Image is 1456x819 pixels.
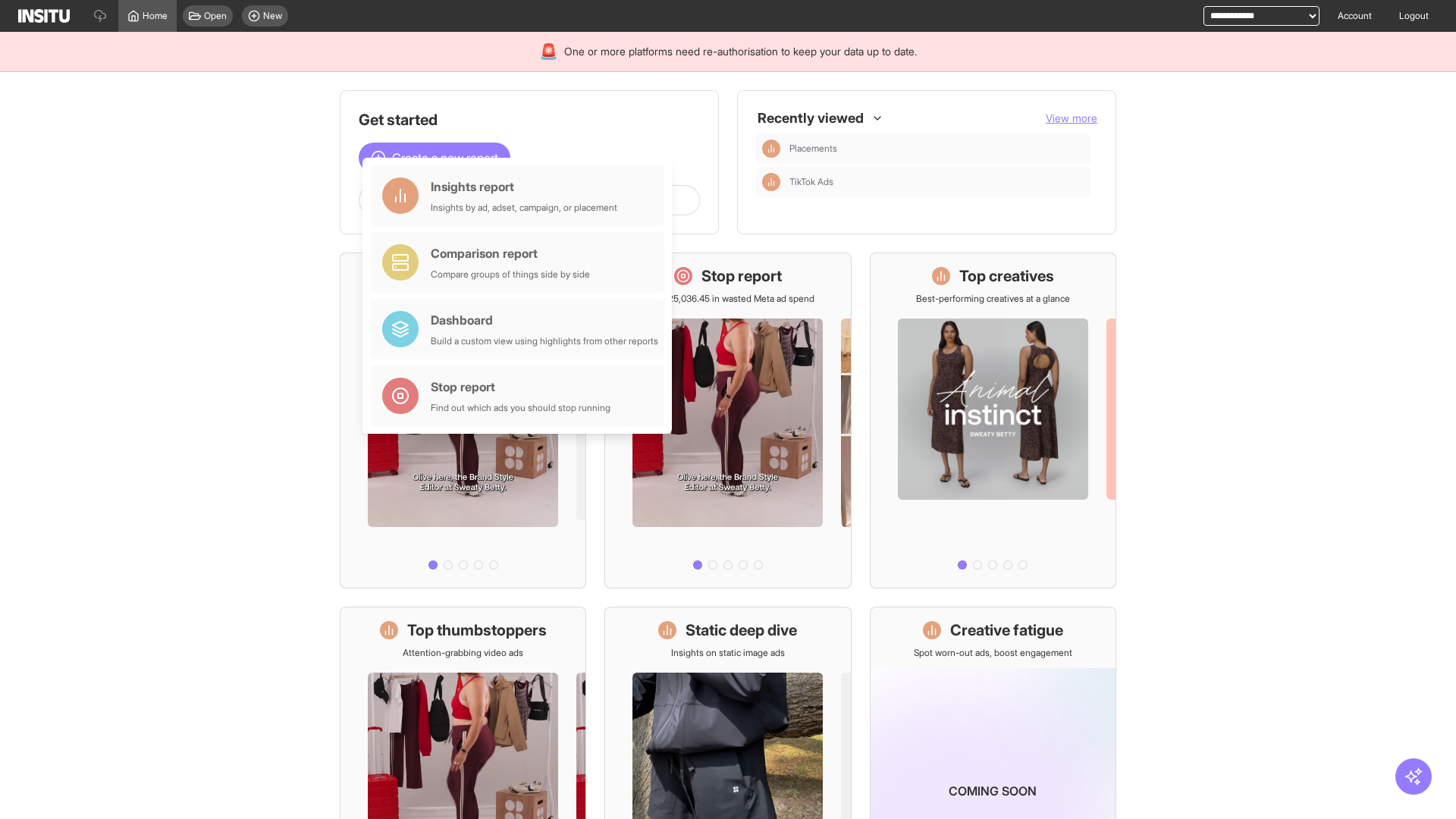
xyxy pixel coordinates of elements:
[263,10,282,22] span: New
[18,9,70,23] img: Logo
[431,202,617,214] div: Insights by ad, adset, campaign, or placement
[340,253,586,588] a: What's live nowSee all active ads instantly
[870,253,1116,588] a: Top creativesBest-performing creatives at a glance
[762,173,780,191] div: Insights
[359,109,700,130] h1: Get started
[564,44,917,59] span: One or more platforms need re-authorisation to keep your data up to date.
[1046,111,1097,126] button: View more
[403,647,523,659] p: Attention-grabbing video ads
[789,176,1085,188] span: TikTok Ads
[789,143,837,155] span: Placements
[431,378,610,396] div: Stop report
[1046,111,1097,124] span: View more
[686,620,797,641] h1: Static deep dive
[671,647,785,659] p: Insights on static image ads
[604,253,851,588] a: Stop reportSave £25,036.45 in wasted Meta ad spend
[701,265,782,287] h1: Stop report
[959,265,1054,287] h1: Top creatives
[762,140,780,158] div: Insights
[789,176,833,188] span: TikTok Ads
[539,41,558,62] div: 🚨
[431,402,610,414] div: Find out which ads you should stop running
[641,293,814,305] p: Save £25,036.45 in wasted Meta ad spend
[359,143,510,173] button: Create a new report
[789,143,1085,155] span: Placements
[392,149,498,167] span: Create a new report
[431,244,590,262] div: Comparison report
[204,10,227,22] span: Open
[431,177,617,196] div: Insights report
[916,293,1070,305] p: Best-performing creatives at a glance
[431,268,590,281] div: Compare groups of things side by side
[431,311,658,329] div: Dashboard
[431,335,658,347] div: Build a custom view using highlights from other reports
[143,10,168,22] span: Home
[407,620,547,641] h1: Top thumbstoppers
